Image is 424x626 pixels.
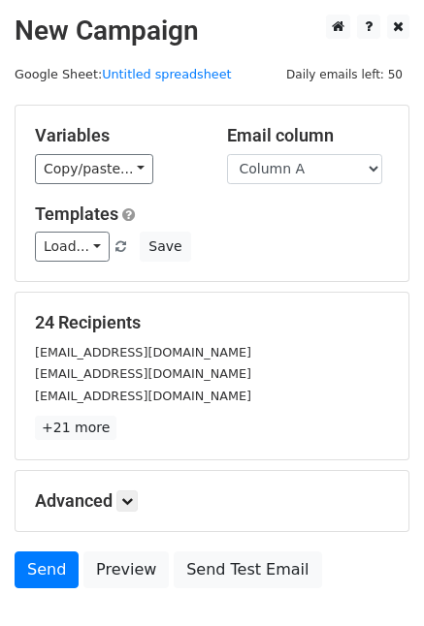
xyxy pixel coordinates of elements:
[35,345,251,360] small: [EMAIL_ADDRESS][DOMAIN_NAME]
[279,64,409,85] span: Daily emails left: 50
[35,490,389,512] h5: Advanced
[35,416,116,440] a: +21 more
[140,232,190,262] button: Save
[35,389,251,403] small: [EMAIL_ADDRESS][DOMAIN_NAME]
[15,67,232,81] small: Google Sheet:
[174,551,321,588] a: Send Test Email
[35,125,198,146] h5: Variables
[35,203,118,224] a: Templates
[15,551,79,588] a: Send
[83,551,169,588] a: Preview
[102,67,231,81] a: Untitled spreadsheet
[35,232,110,262] a: Load...
[35,366,251,381] small: [EMAIL_ADDRESS][DOMAIN_NAME]
[15,15,409,47] h2: New Campaign
[279,67,409,81] a: Daily emails left: 50
[227,125,390,146] h5: Email column
[327,533,424,626] iframe: Chat Widget
[35,154,153,184] a: Copy/paste...
[35,312,389,333] h5: 24 Recipients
